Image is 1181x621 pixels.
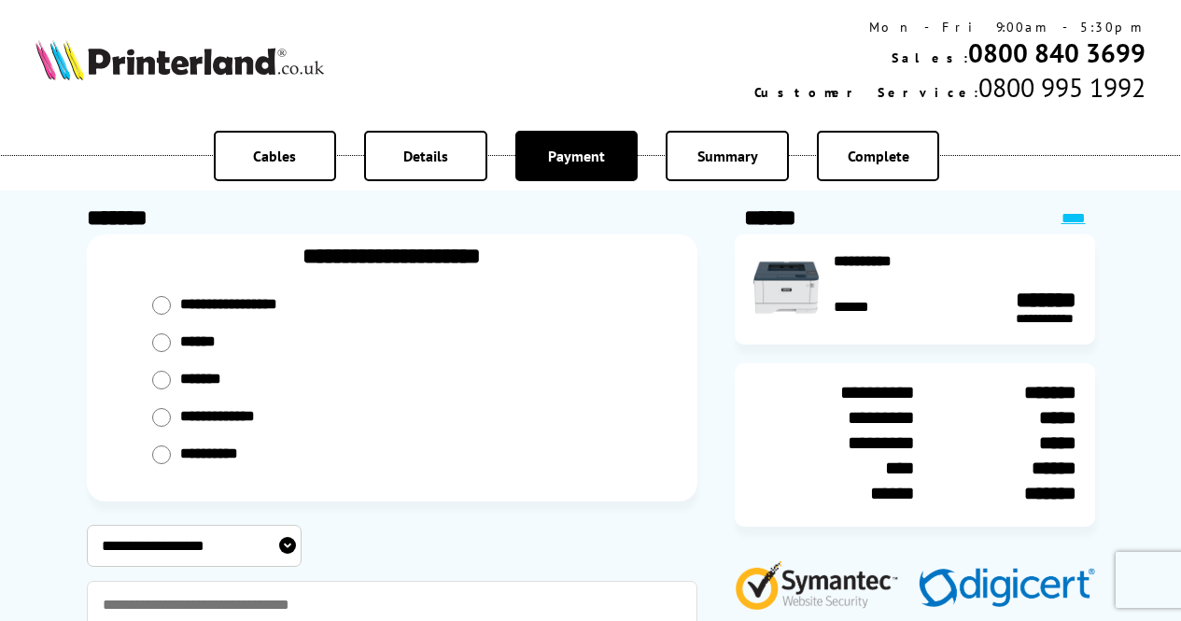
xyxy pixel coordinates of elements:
[892,49,968,66] span: Sales:
[548,147,605,165] span: Payment
[403,147,448,165] span: Details
[754,84,978,101] span: Customer Service:
[754,19,1146,35] div: Mon - Fri 9:00am - 5:30pm
[978,70,1146,105] span: 0800 995 1992
[35,39,324,80] img: Printerland Logo
[848,147,909,165] span: Complete
[697,147,758,165] span: Summary
[253,147,296,165] span: Cables
[968,35,1146,70] a: 0800 840 3699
